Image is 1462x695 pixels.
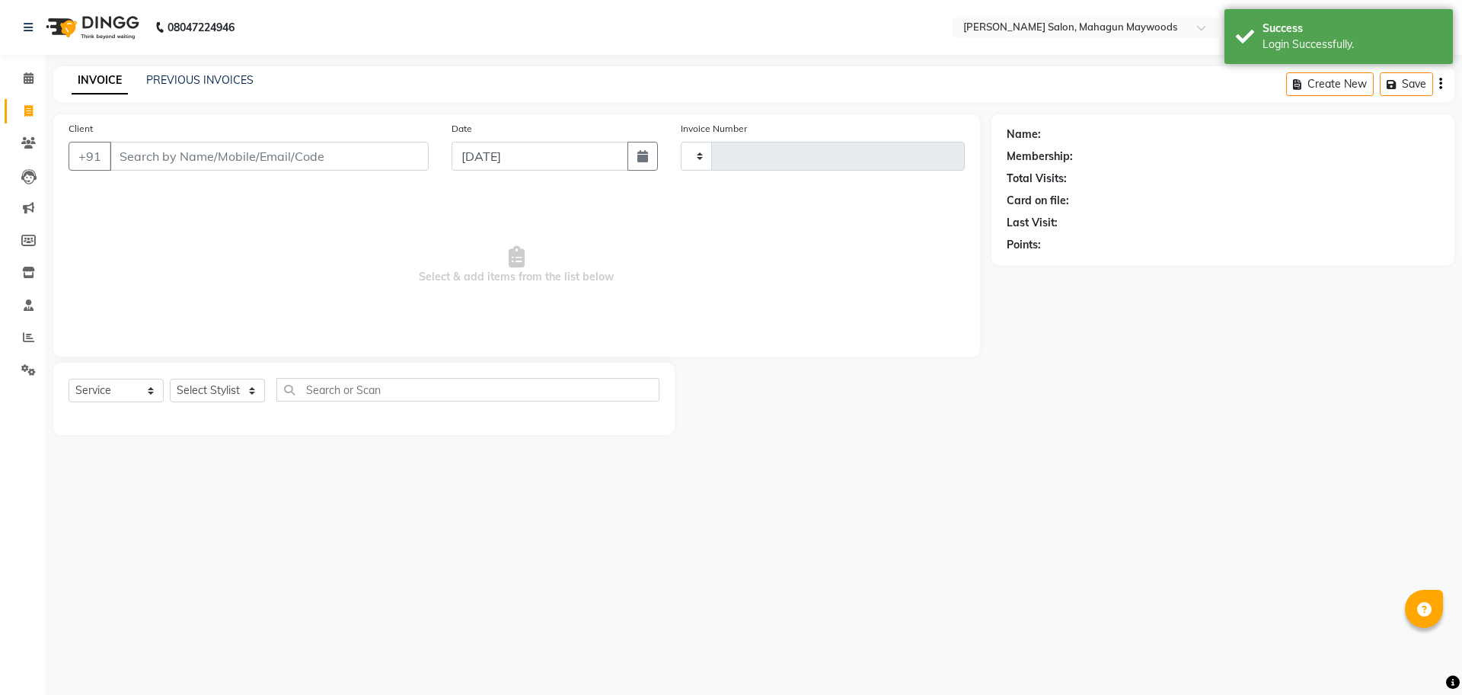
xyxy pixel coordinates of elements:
[1007,127,1041,143] div: Name:
[72,67,128,94] a: INVOICE
[1007,171,1067,187] div: Total Visits:
[1007,149,1073,165] div: Membership:
[1262,21,1441,37] div: Success
[1262,37,1441,53] div: Login Successfully.
[1286,72,1374,96] button: Create New
[1007,237,1041,253] div: Points:
[110,142,429,171] input: Search by Name/Mobile/Email/Code
[168,6,235,49] b: 08047224946
[39,6,143,49] img: logo
[1007,215,1058,231] div: Last Visit:
[146,73,254,87] a: PREVIOUS INVOICES
[69,189,965,341] span: Select & add items from the list below
[452,122,472,136] label: Date
[69,122,93,136] label: Client
[681,122,747,136] label: Invoice Number
[1380,72,1433,96] button: Save
[276,378,659,402] input: Search or Scan
[1007,193,1069,209] div: Card on file:
[69,142,111,171] button: +91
